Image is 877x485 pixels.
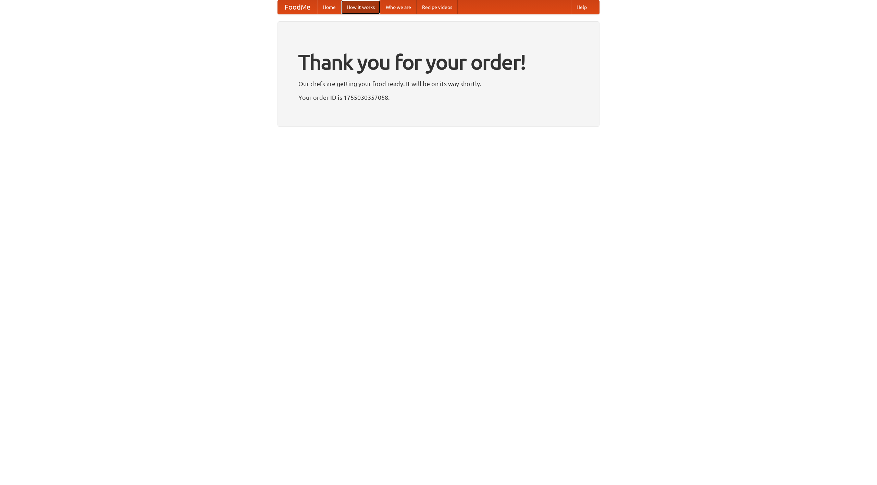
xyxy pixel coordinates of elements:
[380,0,417,14] a: Who we are
[341,0,380,14] a: How it works
[298,78,579,89] p: Our chefs are getting your food ready. It will be on its way shortly.
[298,92,579,102] p: Your order ID is 1755030357058.
[417,0,458,14] a: Recipe videos
[298,46,579,78] h1: Thank you for your order!
[317,0,341,14] a: Home
[278,0,317,14] a: FoodMe
[571,0,592,14] a: Help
